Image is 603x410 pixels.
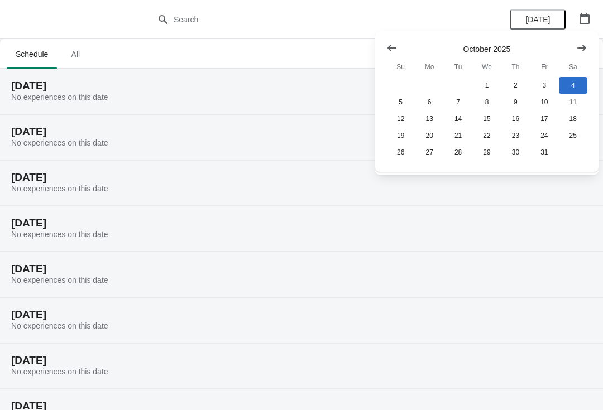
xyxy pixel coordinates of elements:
[11,367,108,376] span: No experiences on this date
[415,110,443,127] button: Monday October 13 2025
[501,110,530,127] button: Thursday October 16 2025
[444,110,472,127] button: Tuesday October 14 2025
[530,110,558,127] button: Friday October 17 2025
[11,138,108,147] span: No experiences on this date
[530,94,558,110] button: Friday October 10 2025
[559,94,587,110] button: Saturday October 11 2025
[472,110,501,127] button: Wednesday October 15 2025
[386,110,415,127] button: Sunday October 12 2025
[572,38,592,58] button: Show next month, November 2025
[415,144,443,161] button: Monday October 27 2025
[11,309,592,320] h2: [DATE]
[415,57,443,77] th: Monday
[386,127,415,144] button: Sunday October 19 2025
[510,9,566,30] button: [DATE]
[559,127,587,144] button: Saturday October 25 2025
[501,77,530,94] button: Thursday October 2 2025
[444,57,472,77] th: Tuesday
[386,144,415,161] button: Sunday October 26 2025
[444,94,472,110] button: Tuesday October 7 2025
[444,127,472,144] button: Tuesday October 21 2025
[472,94,501,110] button: Wednesday October 8 2025
[415,127,443,144] button: Monday October 20 2025
[415,94,443,110] button: Monday October 6 2025
[530,127,558,144] button: Friday October 24 2025
[472,127,501,144] button: Wednesday October 22 2025
[173,9,452,30] input: Search
[472,57,501,77] th: Wednesday
[525,15,550,24] span: [DATE]
[61,44,89,64] span: All
[386,57,415,77] th: Sunday
[472,77,501,94] button: Wednesday October 1 2025
[11,172,592,183] h2: [DATE]
[11,230,108,239] span: No experiences on this date
[11,80,592,91] h2: [DATE]
[11,321,108,330] span: No experiences on this date
[559,57,587,77] th: Saturday
[11,276,108,284] span: No experiences on this date
[11,218,592,229] h2: [DATE]
[501,144,530,161] button: Thursday October 30 2025
[11,93,108,102] span: No experiences on this date
[472,144,501,161] button: Wednesday October 29 2025
[559,77,587,94] button: Saturday October 4 2025
[11,184,108,193] span: No experiences on this date
[501,57,530,77] th: Thursday
[559,110,587,127] button: Saturday October 18 2025
[11,263,592,274] h2: [DATE]
[7,44,57,64] span: Schedule
[382,38,402,58] button: Show previous month, September 2025
[11,355,592,366] h2: [DATE]
[530,57,558,77] th: Friday
[11,126,592,137] h2: [DATE]
[501,94,530,110] button: Thursday October 9 2025
[530,144,558,161] button: Friday October 31 2025
[501,127,530,144] button: Thursday October 23 2025
[444,144,472,161] button: Tuesday October 28 2025
[386,94,415,110] button: Sunday October 5 2025
[530,77,558,94] button: Friday October 3 2025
